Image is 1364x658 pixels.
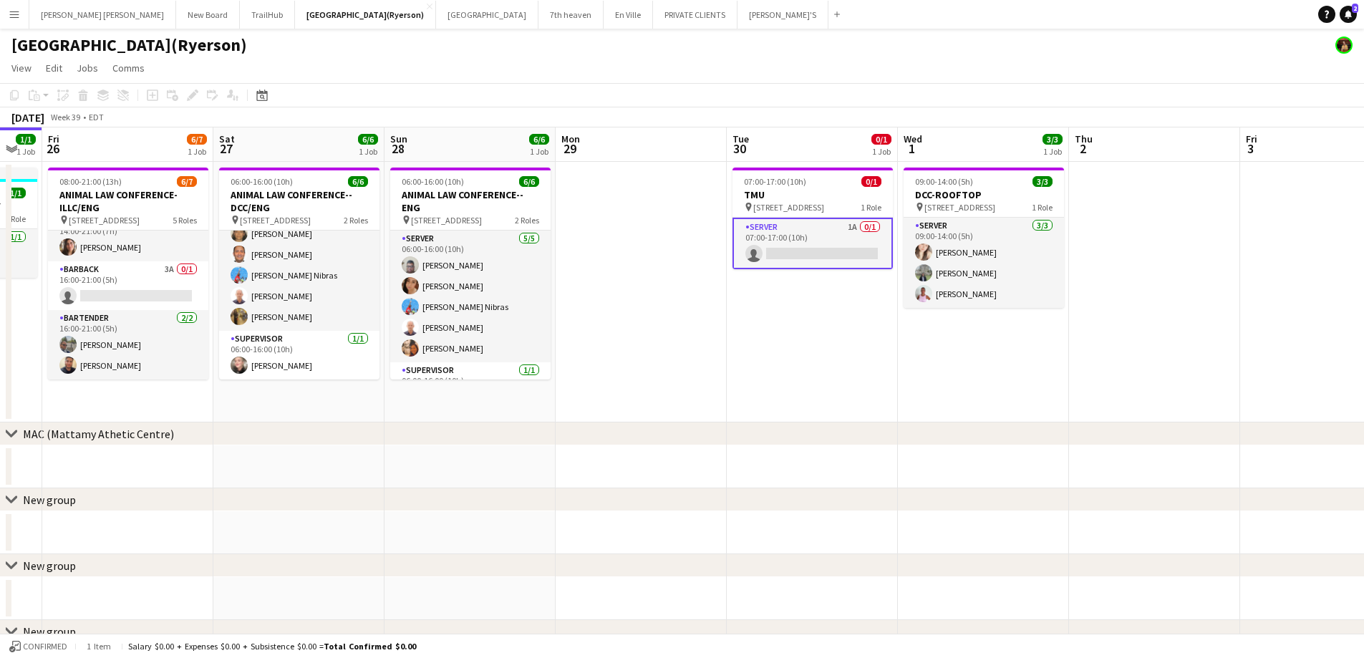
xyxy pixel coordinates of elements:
[240,1,295,29] button: TrailHub
[23,558,76,573] div: New group
[128,641,416,652] div: Salary $0.00 + Expenses $0.00 + Subsistence $0.00 =
[538,1,604,29] button: 7th heaven
[29,1,176,29] button: [PERSON_NAME] [PERSON_NAME]
[11,110,44,125] div: [DATE]
[295,1,436,29] button: [GEOGRAPHIC_DATA](Ryerson)
[23,493,76,507] div: New group
[7,639,69,654] button: Confirmed
[23,427,174,441] div: MAC (Mattamy Athetic Centre)
[112,62,145,74] span: Comms
[737,1,828,29] button: [PERSON_NAME]'S
[6,59,37,77] a: View
[11,34,247,56] h1: [GEOGRAPHIC_DATA](Ryerson)
[11,62,32,74] span: View
[1335,37,1353,54] app-user-avatar: Yani Salas
[40,59,68,77] a: Edit
[71,59,104,77] a: Jobs
[324,641,416,652] span: Total Confirmed $0.00
[23,624,76,639] div: New group
[1340,6,1357,23] a: 2
[77,62,98,74] span: Jobs
[653,1,737,29] button: PRIVATE CLIENTS
[107,59,150,77] a: Comms
[89,112,104,122] div: EDT
[23,642,67,652] span: Confirmed
[176,1,240,29] button: New Board
[46,62,62,74] span: Edit
[604,1,653,29] button: En Ville
[1352,4,1358,13] span: 2
[436,1,538,29] button: [GEOGRAPHIC_DATA]
[82,641,116,652] span: 1 item
[47,112,83,122] span: Week 39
